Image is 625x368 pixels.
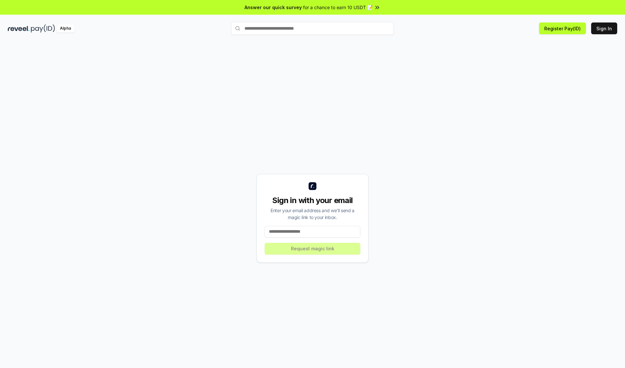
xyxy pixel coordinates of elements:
img: logo_small [309,182,316,190]
div: Alpha [56,24,75,33]
img: pay_id [31,24,55,33]
img: reveel_dark [8,24,30,33]
button: Register Pay(ID) [539,22,586,34]
span: for a chance to earn 10 USDT 📝 [303,4,373,11]
div: Enter your email address and we’ll send a magic link to your inbox. [265,207,360,221]
div: Sign in with your email [265,195,360,206]
button: Sign In [591,22,617,34]
span: Answer our quick survey [244,4,302,11]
